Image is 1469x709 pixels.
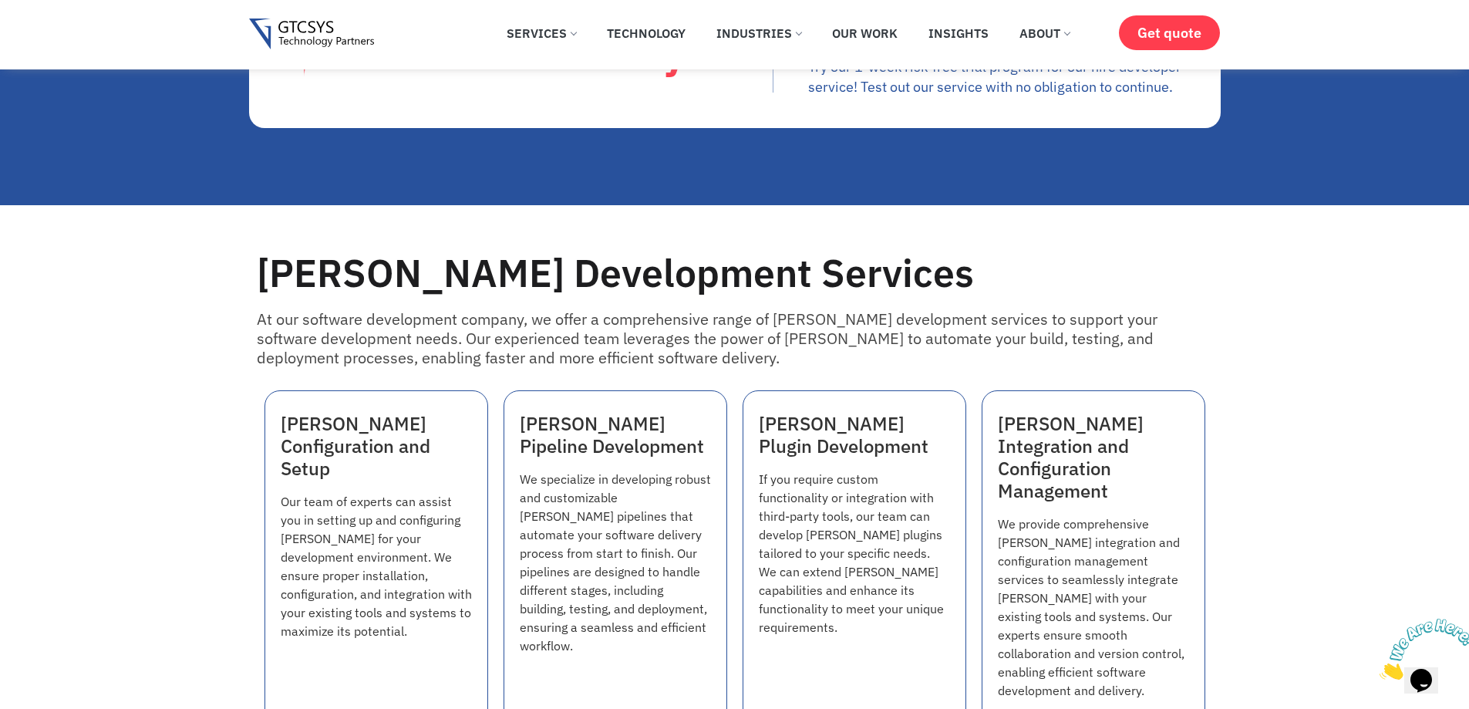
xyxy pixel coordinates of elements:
span: Get quote [1137,25,1201,41]
h3: [PERSON_NAME] Configuration and Setup [281,413,472,479]
div: Try our 1-week risk-free trial program for our hire developer service! Test out our service with ... [808,57,1221,89]
p: 2 Business Days [362,25,750,76]
p: If you require custom functionality or integration with third-party tools, our team can develop [... [759,470,950,636]
h2: [PERSON_NAME] Development Services [257,252,1213,294]
a: Insights [917,16,1000,50]
p: We specialize in developing robust and customizable [PERSON_NAME] pipelines that automate your so... [520,470,711,655]
p: We provide comprehensive [PERSON_NAME] integration and configuration management services to seaml... [998,515,1189,700]
a: Technology [595,16,697,50]
img: JENKINS Development Service Gtcsys logo [249,19,375,50]
a: Industries [705,16,813,50]
iframe: chat widget [1373,613,1469,686]
img: Chat attention grabber [6,6,102,67]
h3: [PERSON_NAME] Plugin Development [759,413,950,457]
h3: [PERSON_NAME] Pipeline Development [520,413,711,457]
h3: [PERSON_NAME] Integration and Configuration Management [998,413,1189,501]
a: Services [495,16,588,50]
div: At our software development company, we offer a comprehensive range of [PERSON_NAME] development ... [257,309,1213,367]
a: Get quote [1119,15,1220,50]
a: Our Work [820,16,909,50]
p: Our team of experts can assist you in setting up and configuring [PERSON_NAME] for your developme... [281,492,472,640]
a: About [1008,16,1081,50]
